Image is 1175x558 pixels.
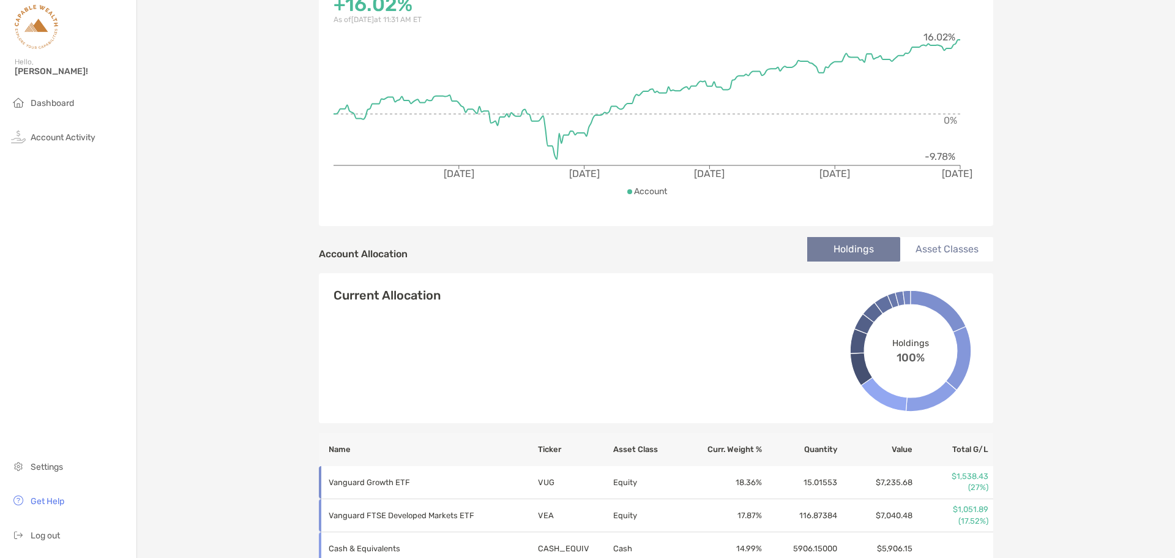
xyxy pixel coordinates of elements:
th: Curr. Weight % [688,433,763,466]
tspan: [DATE] [569,168,600,179]
img: Zoe Logo [15,5,58,49]
span: Dashboard [31,98,74,108]
li: Holdings [807,237,900,262]
td: $7,235.68 [838,466,913,499]
p: Cash & Equivalents [329,541,500,556]
td: Equity [613,466,688,499]
th: Asset Class [613,433,688,466]
h4: Account Allocation [319,248,408,260]
tspan: [DATE] [694,168,725,179]
img: household icon [11,95,26,110]
p: $1,538.43 [914,471,988,482]
img: get-help icon [11,493,26,508]
tspan: [DATE] [819,168,850,179]
th: Quantity [763,433,838,466]
p: (27%) [914,482,988,493]
p: (17.52%) [914,516,988,527]
img: logout icon [11,527,26,542]
th: Name [319,433,537,466]
td: VEA [537,499,613,532]
img: activity icon [11,129,26,144]
tspan: 0% [944,115,957,126]
th: Ticker [537,433,613,466]
td: 15.01553 [763,466,838,499]
td: Equity [613,499,688,532]
h4: Current Allocation [334,288,441,303]
td: 18.36 % [688,466,763,499]
p: $1,051.89 [914,504,988,515]
span: Account Activity [31,132,95,143]
td: 17.87 % [688,499,763,532]
tspan: 16.02% [923,31,955,43]
span: Settings [31,462,63,472]
tspan: [DATE] [942,168,972,179]
p: Account [634,184,667,199]
tspan: [DATE] [444,168,474,179]
p: Vanguard FTSE Developed Markets ETF [329,508,500,523]
td: VUG [537,466,613,499]
li: Asset Classes [900,237,993,262]
img: settings icon [11,459,26,473]
td: $7,040.48 [838,499,913,532]
th: Total G/L [913,433,993,466]
td: 116.87384 [763,499,838,532]
span: [PERSON_NAME]! [15,66,129,77]
span: Holdings [892,337,928,348]
p: Vanguard Growth ETF [329,475,500,490]
span: Log out [31,530,60,541]
p: As of [DATE] at 11:31 AM ET [334,12,656,28]
th: Value [838,433,913,466]
span: Get Help [31,496,64,507]
span: 100% [897,348,925,364]
tspan: -9.78% [925,151,955,162]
